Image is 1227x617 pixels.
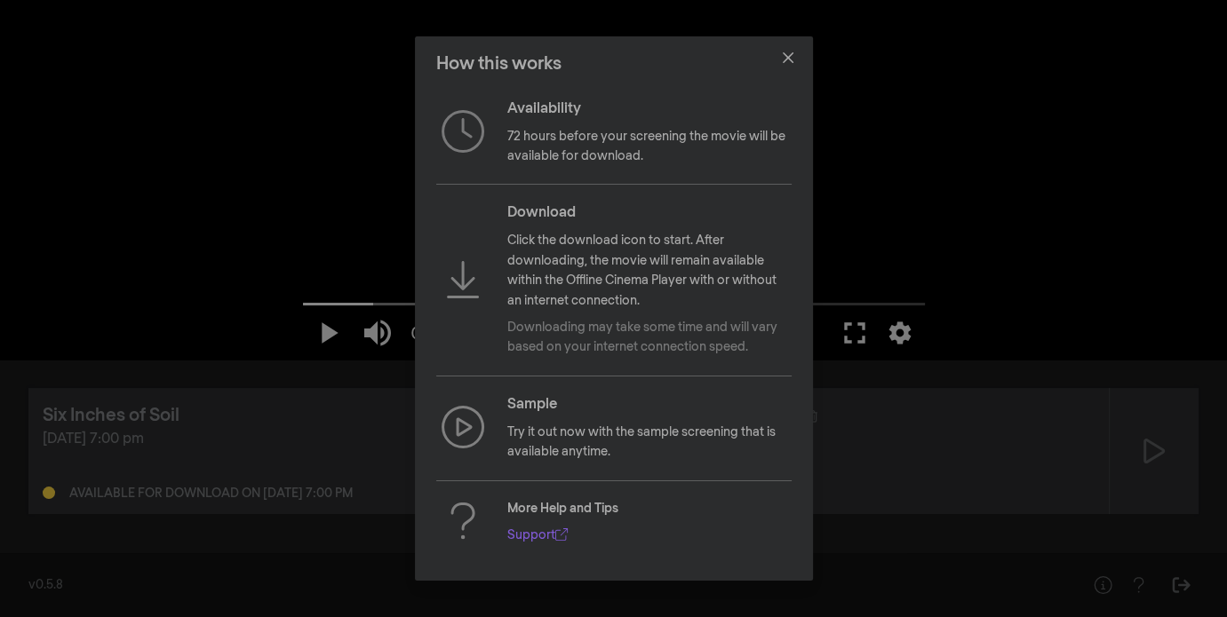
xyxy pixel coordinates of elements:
[507,499,618,518] p: More Help and Tips
[507,529,568,542] a: Support
[774,44,802,72] button: Close
[507,423,792,463] p: Try it out now with the sample screening that is available anytime.
[507,318,792,358] p: Downloading may take some time and will vary based on your internet connection speed.
[507,202,792,224] p: Download
[507,127,792,167] p: 72 hours before your screening the movie will be available for download.
[507,231,792,311] p: Click the download icon to start. After downloading, the movie will remain available within the O...
[415,36,813,91] header: How this works
[507,99,792,120] p: Availability
[507,394,792,415] p: Sample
